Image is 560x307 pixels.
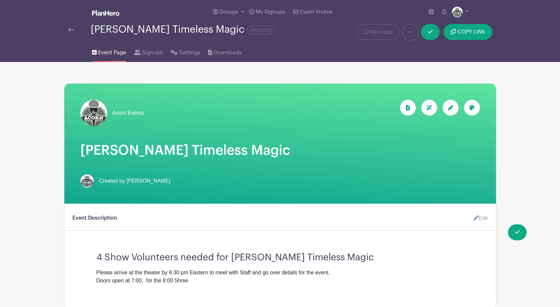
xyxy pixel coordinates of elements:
span: Groups [219,9,238,15]
span: Signups [142,49,163,57]
button: COPY LINK [444,24,492,40]
img: Acorn%20Logo%20SMALL.jpg [80,174,94,188]
h6: Event Description [72,215,117,221]
a: Acorn Events [80,100,144,126]
a: Downloads [208,41,242,62]
img: Acorn%20Logo%20SMALL.jpg [452,7,463,17]
span: Message [371,28,393,36]
a: Message [357,24,399,40]
div: Please arrive at the theater by 6:30 pm Eastern to meet with Staff and go over details for the ev... [96,269,464,285]
span: My Signups [256,9,285,15]
h3: 4 Show Volunteers needed for [PERSON_NAME] Timeless Magic [96,247,464,263]
img: logo_white-6c42ec7e38ccf1d336a20a19083b03d10ae64f83f12c07503d8b9e83406b4c7d.svg [92,10,119,16]
span: Ongoing [247,26,275,34]
h1: [PERSON_NAME] Timeless Magic [80,142,480,158]
span: Event Page [98,49,126,57]
img: back-arrow-29a5d9b10d5bd6ae65dc969a981735edf675c4d7a1fe02e03b50dbd4ba3cdb55.svg [68,27,75,32]
a: Event Page [92,41,126,62]
span: Event Invites [300,9,333,15]
div: [PERSON_NAME] Timeless Magic [91,24,275,35]
span: Created by [PERSON_NAME] [99,177,170,185]
img: Acorn%20Logo%20SMALL.jpg [80,100,107,126]
span: COPY LINK [458,29,485,35]
a: Signups [134,41,163,62]
a: Edit [468,212,488,225]
span: Downloads [213,49,242,57]
a: Settings [171,41,200,62]
span: Settings [179,49,200,57]
span: Acorn Events [112,109,144,117]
